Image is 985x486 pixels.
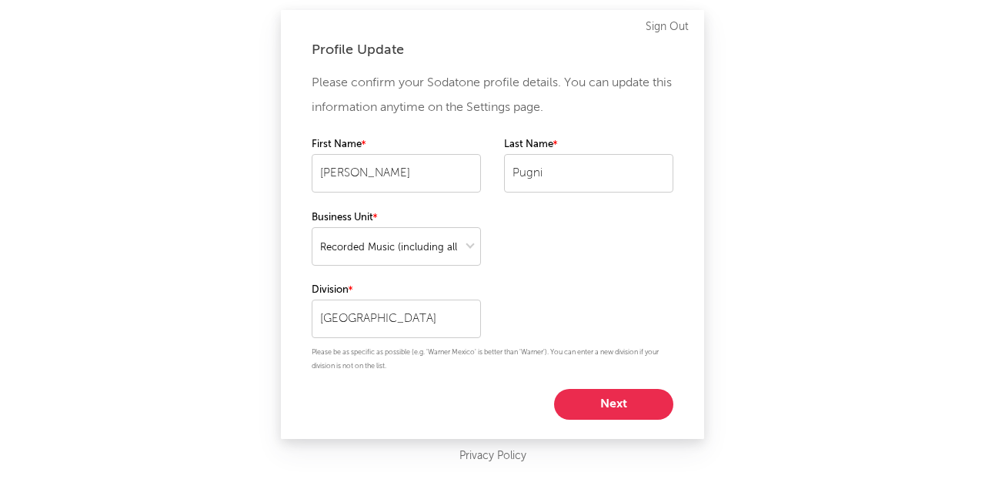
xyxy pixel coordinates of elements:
a: Privacy Policy [459,447,526,466]
input: Your last name [504,154,673,193]
label: First Name [312,136,481,154]
label: Last Name [504,136,673,154]
button: Next [554,389,673,420]
p: Please confirm your Sodatone profile details. You can update this information anytime on the Sett... [312,71,673,120]
p: Please be as specific as possible (e.g. 'Warner Mexico' is better than 'Warner'). You can enter a... [312,346,673,374]
input: Your division [312,300,481,338]
label: Business Unit [312,209,481,227]
label: Division [312,281,481,300]
a: Sign Out [646,18,689,36]
div: Profile Update [312,41,673,59]
input: Your first name [312,154,481,193]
